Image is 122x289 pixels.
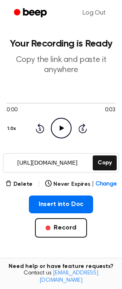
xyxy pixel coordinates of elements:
a: Beep [8,5,54,21]
a: [EMAIL_ADDRESS][DOMAIN_NAME] [39,270,98,283]
button: Copy [93,155,117,170]
span: Change [96,180,117,189]
button: 1.0x [7,122,19,136]
button: Record [35,218,87,238]
a: Log Out [74,3,114,23]
span: 0:03 [105,106,115,115]
button: Delete [5,180,33,189]
button: Insert into Doc [29,195,94,213]
span: 0:00 [7,106,17,115]
button: Never Expires|Change [45,180,117,189]
span: | [92,180,94,189]
span: | [37,179,40,189]
span: Contact us [5,270,117,284]
h1: Your Recording is Ready [7,39,115,49]
p: Copy the link and paste it anywhere [7,55,115,75]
